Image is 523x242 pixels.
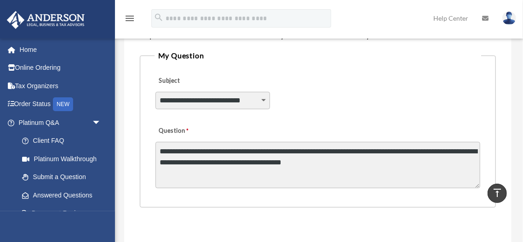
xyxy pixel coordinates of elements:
img: User Pic [502,11,516,25]
a: Tax Organizers [6,77,115,95]
span: arrow_drop_down [92,113,110,132]
a: Order StatusNEW [6,95,115,114]
a: Platinum Walkthrough [13,150,115,168]
a: Online Ordering [6,59,115,77]
a: Home [6,40,115,59]
i: menu [124,13,135,24]
div: NEW [53,97,73,111]
a: Client FAQ [13,132,115,150]
i: vertical_align_top [492,187,503,198]
label: Question [155,124,227,137]
label: Subject [155,74,243,87]
a: Answered Questions [13,186,115,204]
a: Platinum Q&Aarrow_drop_down [6,113,115,132]
a: Submit a Question [13,168,110,186]
a: menu [124,16,135,24]
a: Document Review [13,204,115,223]
i: search [154,12,164,23]
legend: My Question [155,49,482,62]
img: Anderson Advisors Platinum Portal [4,11,87,29]
a: vertical_align_top [488,184,507,203]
